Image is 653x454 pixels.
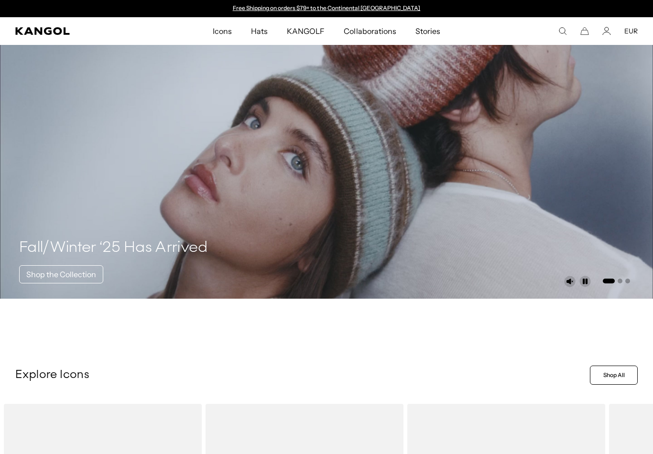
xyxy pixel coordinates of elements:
[558,27,567,35] summary: Search here
[590,366,638,385] a: Shop All
[603,279,615,283] button: Go to slide 1
[15,368,586,382] p: Explore Icons
[602,277,630,284] ul: Select a slide to show
[228,5,425,12] slideshow-component: Announcement bar
[579,276,591,287] button: Pause
[625,279,630,283] button: Go to slide 3
[277,17,334,45] a: KANGOLF
[406,17,450,45] a: Stories
[19,265,103,283] a: Shop the Collection
[618,279,622,283] button: Go to slide 2
[415,17,440,45] span: Stories
[602,27,611,35] a: Account
[241,17,277,45] a: Hats
[624,27,638,35] button: EUR
[580,27,589,35] button: Cart
[228,5,425,12] div: 1 of 2
[15,27,141,35] a: Kangol
[287,17,325,45] span: KANGOLF
[334,17,405,45] a: Collaborations
[19,238,208,258] h4: Fall/Winter ‘25 Has Arrived
[564,276,576,287] button: Unmute
[344,17,396,45] span: Collaborations
[203,17,241,45] a: Icons
[213,17,232,45] span: Icons
[228,5,425,12] div: Announcement
[233,4,421,11] a: Free Shipping on orders $79+ to the Continental [GEOGRAPHIC_DATA]
[251,17,268,45] span: Hats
